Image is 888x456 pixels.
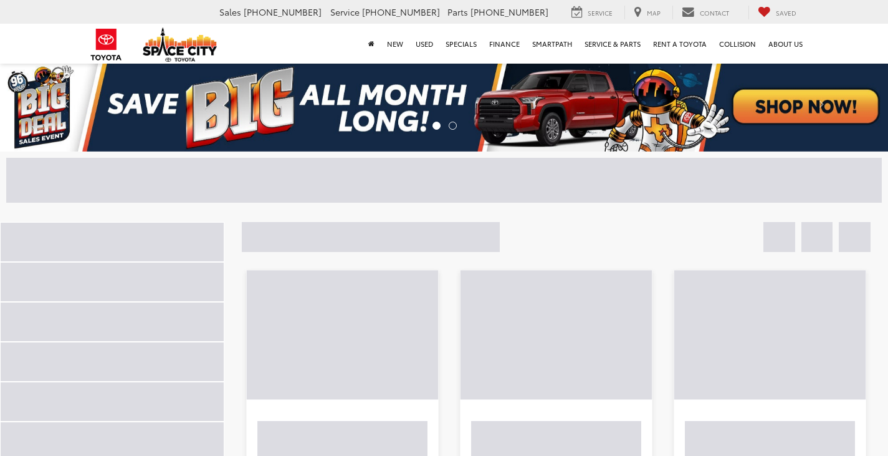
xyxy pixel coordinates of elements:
[700,8,729,17] span: Contact
[647,8,661,17] span: Map
[381,24,409,64] a: New
[362,24,381,64] a: Home
[483,24,526,64] a: Finance
[578,24,647,64] a: Service & Parts
[362,6,440,18] span: [PHONE_NUMBER]
[219,6,241,18] span: Sales
[330,6,360,18] span: Service
[83,24,130,65] img: Toyota
[748,6,806,19] a: My Saved Vehicles
[562,6,622,19] a: Service
[647,24,713,64] a: Rent a Toyota
[409,24,439,64] a: Used
[713,24,762,64] a: Collision
[672,6,738,19] a: Contact
[244,6,322,18] span: [PHONE_NUMBER]
[439,24,483,64] a: Specials
[624,6,670,19] a: Map
[762,24,809,64] a: About Us
[526,24,578,64] a: SmartPath
[588,8,613,17] span: Service
[470,6,548,18] span: [PHONE_NUMBER]
[143,27,217,62] img: Space City Toyota
[776,8,796,17] span: Saved
[447,6,468,18] span: Parts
